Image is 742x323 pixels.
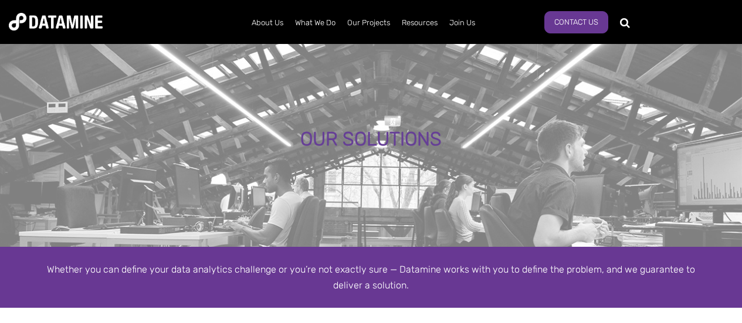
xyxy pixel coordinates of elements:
a: Contact Us [544,11,608,33]
img: Datamine [9,13,103,30]
a: What We Do [289,8,341,38]
div: OUR SOLUTIONS [89,129,653,150]
a: Join Us [443,8,481,38]
a: Our Projects [341,8,396,38]
div: Whether you can define your data analytics challenge or you’re not exactly sure — Datamine works ... [37,261,706,293]
a: Resources [396,8,443,38]
a: About Us [246,8,289,38]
